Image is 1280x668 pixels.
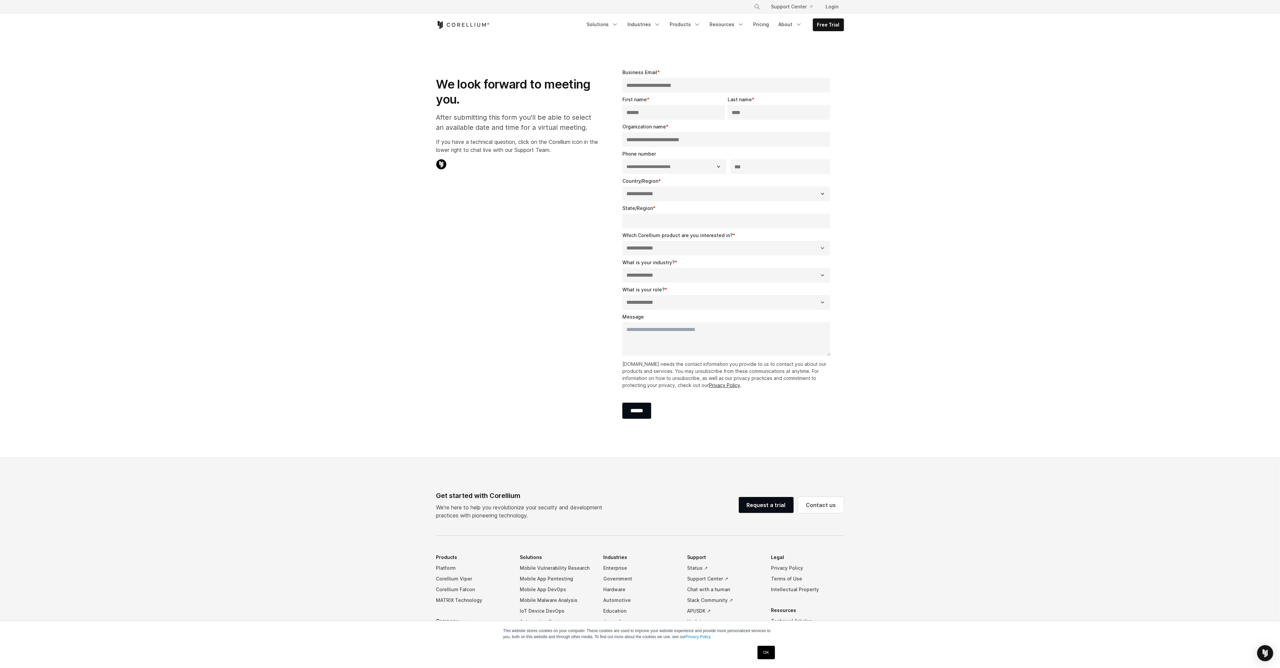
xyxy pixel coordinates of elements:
[604,573,677,584] a: Government
[436,491,608,501] div: Get started with Corellium
[728,97,752,102] span: Last name
[622,287,665,292] span: What is your role?
[622,151,656,157] span: Phone number
[706,18,748,31] a: Resources
[687,606,760,616] a: API/SDK ↗
[709,382,740,388] a: Privacy Policy
[622,260,675,265] span: What is your industry?
[583,18,622,31] a: Solutions
[1257,645,1273,661] div: Open Intercom Messenger
[436,112,598,132] p: After submitting this form you'll be able to select an available date and time for a virtual meet...
[436,159,446,169] img: Corellium Chat Icon
[436,563,509,573] a: Platform
[503,628,777,640] p: This website stores cookies on your computer. These cookies are used to improve your website expe...
[766,1,818,13] a: Support Center
[687,616,760,627] a: Updates ↗
[436,503,608,519] p: We’re here to help you revolutionize your security and development practices with pioneering tech...
[749,18,773,31] a: Pricing
[687,584,760,595] a: Chat with a human
[739,497,794,513] a: Request a trial
[771,616,844,626] a: Technical Articles
[436,77,598,107] h1: We look forward to meeting you.
[604,606,677,616] a: Education
[746,1,844,13] div: Navigation Menu
[622,232,733,238] span: Which Corellium product are you interested in?
[436,584,509,595] a: Corellium Falcon
[436,138,598,154] p: If you have a technical question, click on the Corellium icon in the lower right to chat live wit...
[666,18,705,31] a: Products
[813,19,844,31] a: Free Trial
[775,18,806,31] a: About
[771,573,844,584] a: Terms of Use
[436,595,509,606] a: MATRIX Technology
[622,178,658,184] span: Country/Region
[771,584,844,595] a: Intellectual Property
[604,595,677,606] a: Automotive
[520,595,593,606] a: Mobile Malware Analysis
[624,18,665,31] a: Industries
[687,573,760,584] a: Support Center ↗
[520,573,593,584] a: Mobile App Pentesting
[520,563,593,573] a: Mobile Vulnerability Research
[622,314,644,320] span: Message
[436,573,509,584] a: Corellium Viper
[604,563,677,573] a: Enterprise
[604,616,677,627] a: Journalism
[583,18,844,31] div: Navigation Menu
[520,616,593,627] a: Automotive Systems
[687,563,760,573] a: Status ↗
[798,497,844,513] a: Contact us
[821,1,844,13] a: Login
[771,563,844,573] a: Privacy Policy
[622,97,647,102] span: First name
[520,606,593,616] a: IoT Device DevOps
[758,646,775,659] a: OK
[622,360,833,389] p: [DOMAIN_NAME] needs the contact information you provide to us to contact you about our products a...
[622,205,653,211] span: State/Region
[751,1,763,13] button: Search
[687,595,760,606] a: Slack Community ↗
[622,124,666,129] span: Organization name
[436,21,490,29] a: Corellium Home
[520,584,593,595] a: Mobile App DevOps
[604,584,677,595] a: Hardware
[686,634,712,639] a: Privacy Policy.
[622,69,657,75] span: Business Email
